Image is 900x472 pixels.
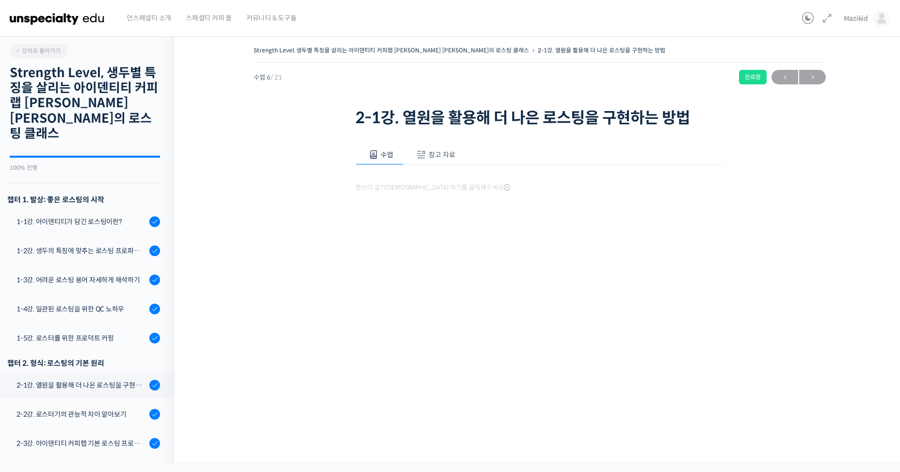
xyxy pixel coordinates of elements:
[16,216,146,227] div: 1-1강. 아이덴티티가 담긴 로스팅이란?
[739,70,767,84] div: 완료함
[254,74,282,81] span: 수업 6
[16,438,146,449] div: 2-3강. 아이덴티티 커피랩 기본 로스팅 프로파일 세팅
[16,333,146,343] div: 1-5강. 로스터를 위한 프로덕트 커핑
[254,47,529,54] a: Strength Level, 생두별 특징을 살리는 아이덴티티 커피랩 [PERSON_NAME] [PERSON_NAME]의 로스팅 클래스
[771,71,798,84] span: ←
[7,193,160,206] h3: 챕터 1. 발상: 좋은 로스팅의 시작
[10,44,68,58] a: 강의로 돌아가기
[16,245,146,256] div: 1-2강. 생두의 특징에 맞추는 로스팅 프로파일 'Stength Level'
[7,357,160,370] div: 챕터 2. 형식: 로스팅의 기본 원리
[10,165,160,171] div: 100% 진행
[538,47,665,54] a: 2-1강. 열원을 활용해 더 나은 로스팅을 구현하는 방법
[381,150,393,159] span: 수업
[16,380,146,391] div: 2-1강. 열원을 활용해 더 나은 로스팅을 구현하는 방법
[429,150,455,159] span: 참고 자료
[16,304,146,314] div: 1-4강. 일관된 로스팅을 위한 QC 노하우
[10,65,160,141] h2: Strength Level, 생두별 특징을 살리는 아이덴티티 커피랩 [PERSON_NAME] [PERSON_NAME]의 로스팅 클래스
[799,70,826,84] a: 다음→
[771,70,798,84] a: ←이전
[15,47,61,54] span: 강의로 돌아가기
[16,409,146,420] div: 2-2강. 로스터기의 관능적 차이 알아보기
[16,275,146,285] div: 1-3강. 어려운 로스팅 용어 자세하게 해석하기
[271,73,282,81] span: / 21
[844,14,868,23] span: Mazikid
[799,71,826,84] span: →
[355,109,724,127] h1: 2-1강. 열원을 활용해 더 나은 로스팅을 구현하는 방법
[355,184,510,192] span: 영상이 끊기[DEMOGRAPHIC_DATA] 여기를 클릭해주세요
